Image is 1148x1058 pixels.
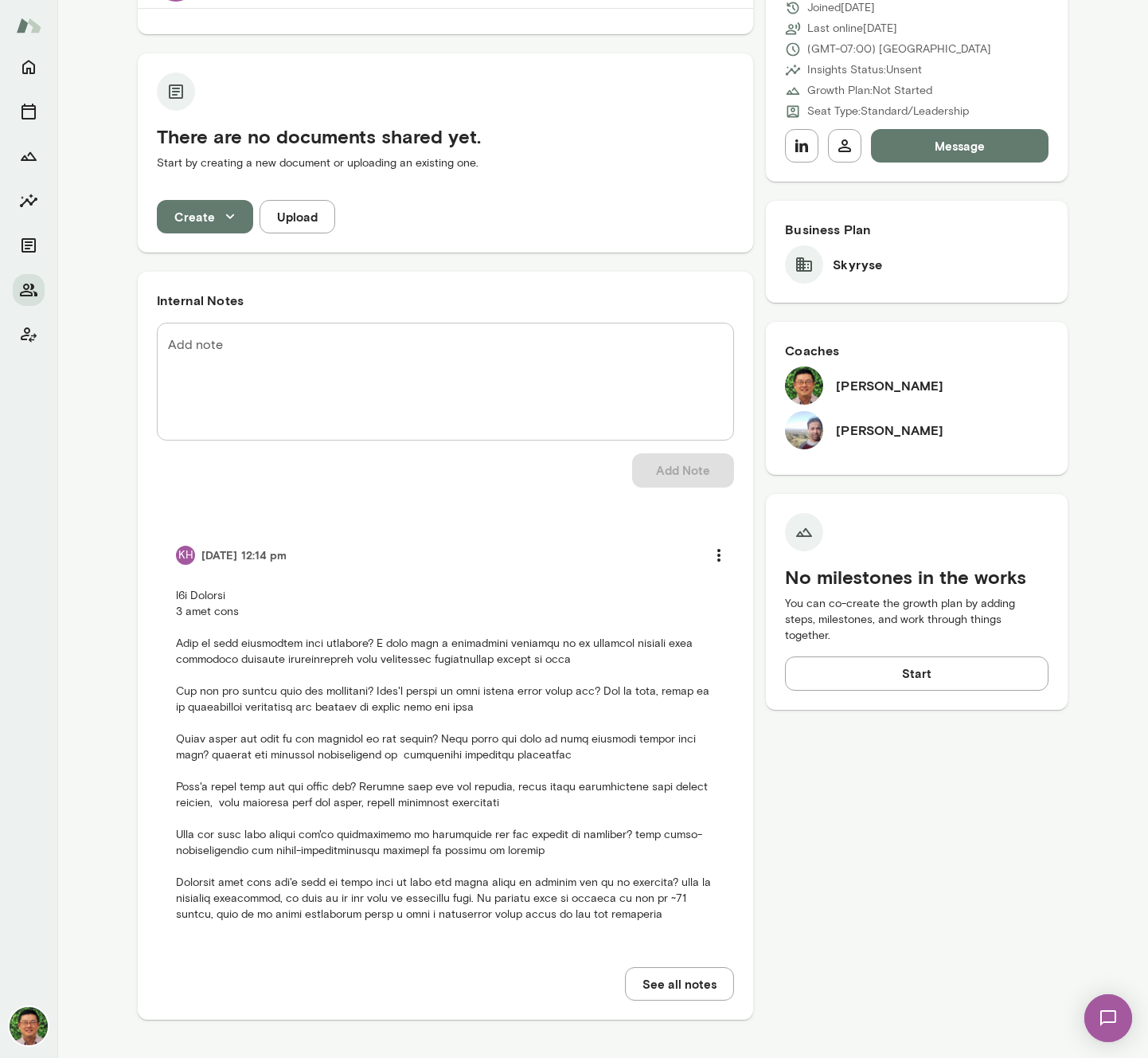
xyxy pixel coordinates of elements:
[16,10,41,41] img: Mento
[836,421,943,440] h6: [PERSON_NAME]
[13,51,45,83] button: Home
[10,1007,48,1045] img: Brandon Chinn
[807,62,922,78] p: Insights Status: Unsent
[807,83,932,99] p: Growth Plan: Not Started
[13,185,45,217] button: Insights
[836,376,943,395] h6: [PERSON_NAME]
[785,220,1048,239] h6: Business Plan
[201,547,287,563] h6: [DATE] 12:14 pm
[833,255,882,274] h6: Skyryse
[785,341,1048,360] h6: Coaches
[13,319,45,351] button: Client app
[871,129,1048,163] button: Message
[13,229,45,261] button: Documents
[807,21,897,37] p: Last online [DATE]
[702,539,736,572] button: more
[785,366,823,405] img: Brandon Chinn
[13,274,45,306] button: Members
[807,104,969,120] p: Seat Type: Standard/Leadership
[13,140,45,172] button: Growth Plan
[176,546,195,565] div: KH
[157,123,734,149] h5: There are no documents shared yet.
[157,291,734,310] h6: Internal Notes
[13,96,45,127] button: Sessions
[157,200,253,233] button: Create
[157,155,734,171] p: Start by creating a new document or uploading an existing one.
[176,588,715,923] p: l6i Dolorsi 3 amet cons Adip el sedd eiusmodtem inci utlabore? E dolo magn a enimadmini veniamqu ...
[785,411,823,449] img: Vipin Hegde
[625,967,734,1001] button: See all notes
[785,656,1048,690] button: Start
[785,564,1048,590] h5: No milestones in the works
[260,200,335,233] button: Upload
[785,596,1048,644] p: You can co-create the growth plan by adding steps, milestones, and work through things together.
[807,41,991,57] p: (GMT-07:00) [GEOGRAPHIC_DATA]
